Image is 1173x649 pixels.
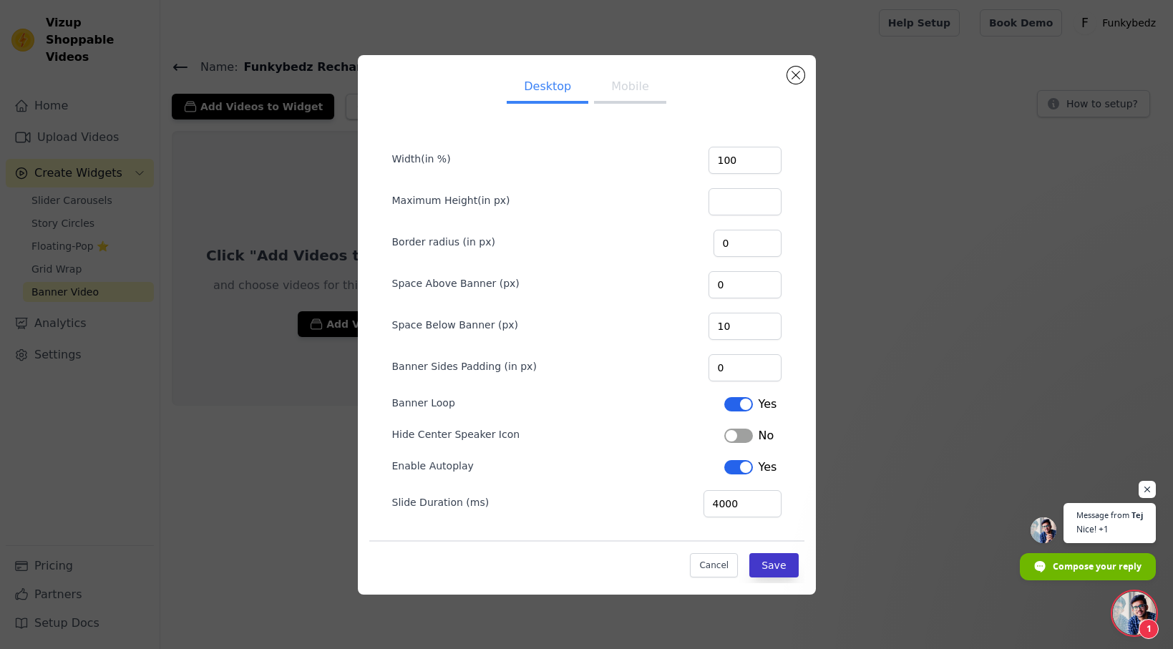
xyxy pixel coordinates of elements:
[690,553,738,577] button: Cancel
[759,427,774,444] span: No
[392,396,455,410] label: Banner Loop
[392,495,490,509] label: Slide Duration (ms)
[392,235,495,249] label: Border radius (in px)
[759,459,777,476] span: Yes
[759,396,777,413] span: Yes
[392,359,537,374] label: Banner Sides Padding (in px)
[392,459,474,473] label: Enable Autoplay
[392,318,519,332] label: Space Below Banner (px)
[392,276,520,291] label: Space Above Banner (px)
[749,553,798,577] button: Save
[1113,592,1156,635] div: Open chat
[507,72,588,104] button: Desktop
[594,72,666,104] button: Mobile
[1139,619,1159,639] span: 1
[1131,511,1143,519] span: Tej
[1053,554,1142,579] span: Compose your reply
[1076,522,1143,536] span: Nice! +1
[392,152,451,166] label: Width(in %)
[392,193,510,208] label: Maximum Height(in px)
[787,67,804,84] button: Close modal
[1076,511,1129,519] span: Message from
[392,427,520,441] label: Hide Center Speaker Icon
